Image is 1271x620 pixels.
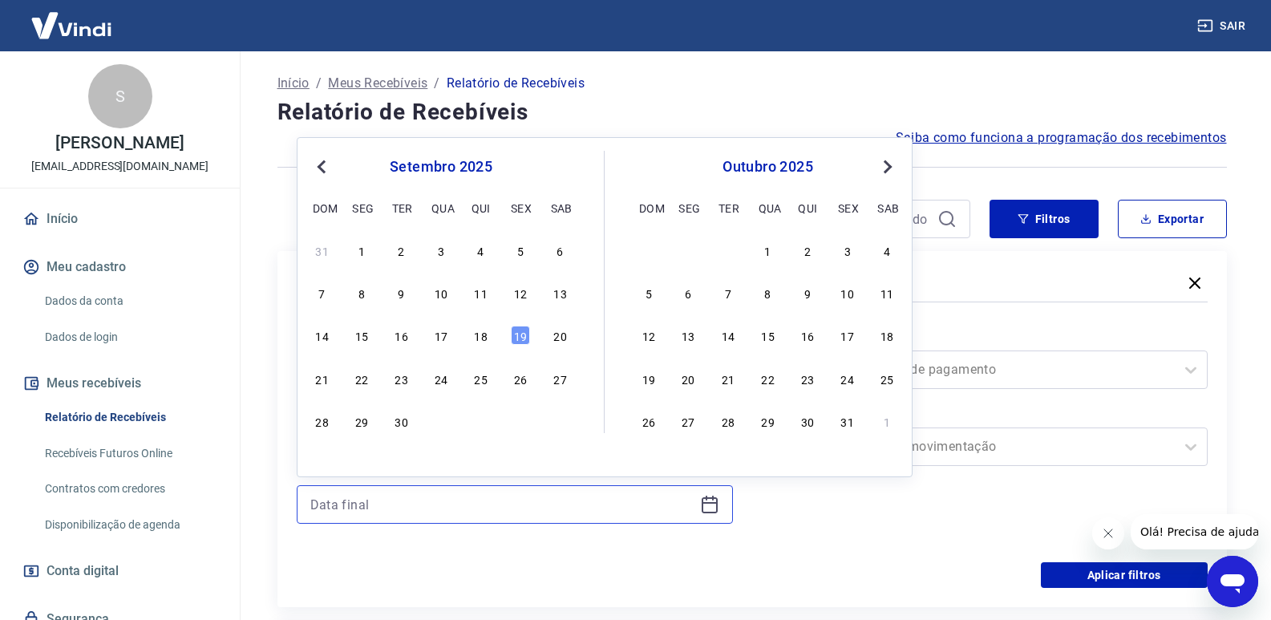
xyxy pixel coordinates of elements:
[472,198,491,217] div: qui
[310,157,572,176] div: setembro 2025
[775,405,1204,424] label: Tipo de Movimentação
[1092,517,1124,549] iframe: Fechar mensagem
[472,411,491,431] div: Choose quinta-feira, 2 de outubro de 2025
[759,283,778,302] div: Choose quarta-feira, 8 de outubro de 2025
[472,283,491,302] div: Choose quinta-feira, 11 de setembro de 2025
[896,128,1227,148] a: Saiba como funciona a programação dos recebimentos
[434,74,439,93] p: /
[19,1,123,50] img: Vindi
[352,369,371,388] div: Choose segunda-feira, 22 de setembro de 2025
[718,369,738,388] div: Choose terça-feira, 21 de outubro de 2025
[798,283,817,302] div: Choose quinta-feira, 9 de outubro de 2025
[328,74,427,93] p: Meus Recebíveis
[19,201,221,237] a: Início
[511,411,530,431] div: Choose sexta-feira, 3 de outubro de 2025
[19,366,221,401] button: Meus recebíveis
[47,560,119,582] span: Conta digital
[392,283,411,302] div: Choose terça-feira, 9 de setembro de 2025
[312,157,331,176] button: Previous Month
[10,11,135,24] span: Olá! Precisa de ajuda?
[877,326,897,345] div: Choose sábado, 18 de outubro de 2025
[392,198,411,217] div: ter
[1207,556,1258,607] iframe: Botão para abrir a janela de mensagens
[431,283,451,302] div: Choose quarta-feira, 10 de setembro de 2025
[431,326,451,345] div: Choose quarta-feira, 17 de setembro de 2025
[1194,11,1252,41] button: Sair
[1041,562,1208,588] button: Aplicar filtros
[551,241,570,260] div: Choose sábado, 6 de setembro de 2025
[38,401,221,434] a: Relatório de Recebíveis
[19,249,221,285] button: Meu cadastro
[431,411,451,431] div: Choose quarta-feira, 1 de outubro de 2025
[759,369,778,388] div: Choose quarta-feira, 22 de outubro de 2025
[639,369,658,388] div: Choose domingo, 19 de outubro de 2025
[352,283,371,302] div: Choose segunda-feira, 8 de setembro de 2025
[511,198,530,217] div: sex
[1118,200,1227,238] button: Exportar
[313,241,332,260] div: Choose domingo, 31 de agosto de 2025
[759,198,778,217] div: qua
[511,283,530,302] div: Choose sexta-feira, 12 de setembro de 2025
[718,326,738,345] div: Choose terça-feira, 14 de outubro de 2025
[392,241,411,260] div: Choose terça-feira, 2 de setembro de 2025
[316,74,322,93] p: /
[678,241,698,260] div: Choose segunda-feira, 29 de setembro de 2025
[392,326,411,345] div: Choose terça-feira, 16 de setembro de 2025
[313,411,332,431] div: Choose domingo, 28 de setembro de 2025
[838,198,857,217] div: sex
[798,198,817,217] div: qui
[447,74,585,93] p: Relatório de Recebíveis
[639,241,658,260] div: Choose domingo, 28 de setembro de 2025
[511,241,530,260] div: Choose sexta-feira, 5 de setembro de 2025
[310,238,572,432] div: month 2025-09
[718,411,738,431] div: Choose terça-feira, 28 de outubro de 2025
[1131,514,1258,549] iframe: Mensagem da empresa
[38,285,221,318] a: Dados da conta
[352,198,371,217] div: seg
[759,326,778,345] div: Choose quarta-feira, 15 de outubro de 2025
[990,200,1099,238] button: Filtros
[838,369,857,388] div: Choose sexta-feira, 24 de outubro de 2025
[38,472,221,505] a: Contratos com credores
[637,238,899,432] div: month 2025-10
[759,411,778,431] div: Choose quarta-feira, 29 de outubro de 2025
[775,328,1204,347] label: Forma de Pagamento
[678,411,698,431] div: Choose segunda-feira, 27 de outubro de 2025
[718,198,738,217] div: ter
[798,241,817,260] div: Choose quinta-feira, 2 de outubro de 2025
[551,198,570,217] div: sab
[759,241,778,260] div: Choose quarta-feira, 1 de outubro de 2025
[639,411,658,431] div: Choose domingo, 26 de outubro de 2025
[431,369,451,388] div: Choose quarta-feira, 24 de setembro de 2025
[678,326,698,345] div: Choose segunda-feira, 13 de outubro de 2025
[472,241,491,260] div: Choose quinta-feira, 4 de setembro de 2025
[472,369,491,388] div: Choose quinta-feira, 25 de setembro de 2025
[838,241,857,260] div: Choose sexta-feira, 3 de outubro de 2025
[877,283,897,302] div: Choose sábado, 11 de outubro de 2025
[88,64,152,128] div: S
[352,326,371,345] div: Choose segunda-feira, 15 de setembro de 2025
[838,411,857,431] div: Choose sexta-feira, 31 de outubro de 2025
[19,553,221,589] a: Conta digital
[431,241,451,260] div: Choose quarta-feira, 3 de setembro de 2025
[877,241,897,260] div: Choose sábado, 4 de outubro de 2025
[718,241,738,260] div: Choose terça-feira, 30 de setembro de 2025
[472,326,491,345] div: Choose quinta-feira, 18 de setembro de 2025
[55,135,184,152] p: [PERSON_NAME]
[637,157,899,176] div: outubro 2025
[551,369,570,388] div: Choose sábado, 27 de setembro de 2025
[392,369,411,388] div: Choose terça-feira, 23 de setembro de 2025
[38,437,221,470] a: Recebíveis Futuros Online
[313,369,332,388] div: Choose domingo, 21 de setembro de 2025
[678,283,698,302] div: Choose segunda-feira, 6 de outubro de 2025
[878,157,897,176] button: Next Month
[718,283,738,302] div: Choose terça-feira, 7 de outubro de 2025
[678,369,698,388] div: Choose segunda-feira, 20 de outubro de 2025
[678,198,698,217] div: seg
[838,326,857,345] div: Choose sexta-feira, 17 de outubro de 2025
[31,158,208,175] p: [EMAIL_ADDRESS][DOMAIN_NAME]
[277,74,310,93] a: Início
[392,411,411,431] div: Choose terça-feira, 30 de setembro de 2025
